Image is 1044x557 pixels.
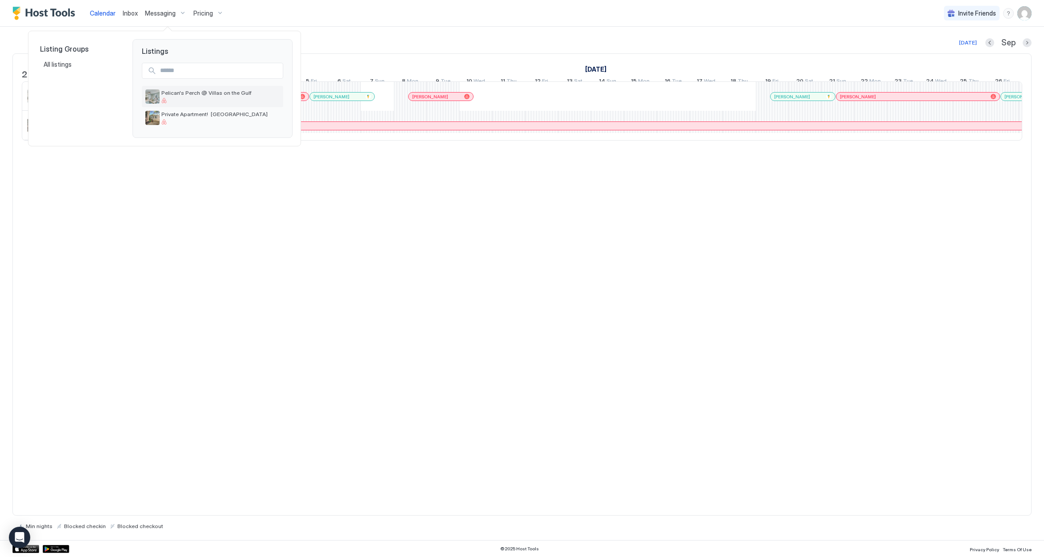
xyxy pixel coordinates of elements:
[145,111,160,125] div: listing image
[133,40,292,56] span: Listings
[9,527,30,548] div: Open Intercom Messenger
[157,63,283,78] input: Input Field
[161,89,280,96] span: Pelican's Perch @ Villas on the Gulf
[40,44,118,53] span: Listing Groups
[145,89,160,104] div: listing image
[44,61,73,69] span: All listings
[161,111,280,117] span: Private Apartment! [GEOGRAPHIC_DATA]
